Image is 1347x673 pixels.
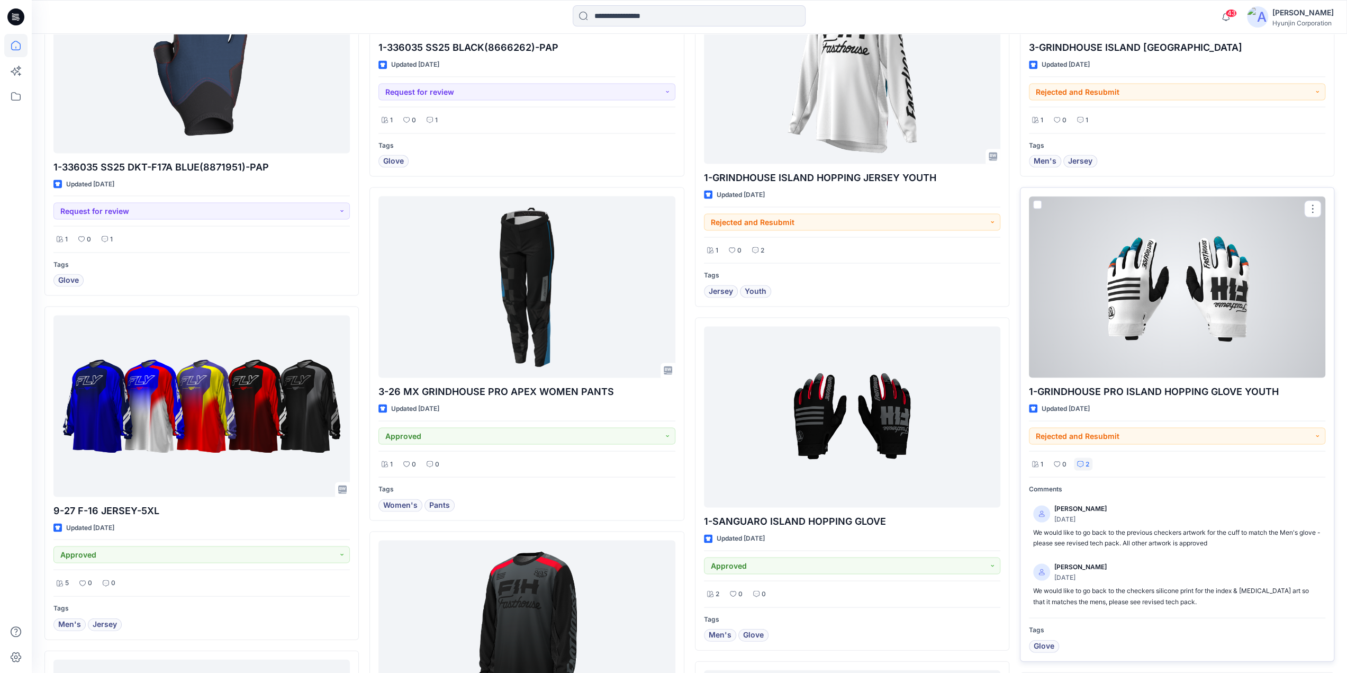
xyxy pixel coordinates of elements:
span: Pants [429,499,450,512]
p: 1 [65,234,68,245]
p: 0 [88,577,92,588]
p: Tags [1029,140,1325,151]
svg: avatar [1038,510,1045,517]
p: 0 [111,577,115,588]
p: 2 [1086,459,1089,470]
span: Women's [383,499,418,512]
span: Jersey [1068,155,1092,167]
p: [PERSON_NAME] [1054,503,1107,514]
div: Hyunjin Corporation [1272,19,1334,27]
p: Tags [704,614,1000,625]
p: 0 [762,588,766,599]
p: [DATE] [1054,572,1107,583]
p: Updated [DATE] [1042,403,1090,414]
div: [PERSON_NAME] [1272,6,1334,19]
p: Tags [1029,624,1325,635]
p: 1 [110,234,113,245]
p: Updated [DATE] [66,178,114,190]
span: Jersey [709,285,733,298]
p: 1 [1041,114,1043,125]
p: 1-336035 SS25 BLACK(8666262)-PAP [378,40,675,55]
p: 0 [738,588,743,599]
svg: avatar [1038,569,1045,575]
span: Glove [743,629,764,641]
p: Updated [DATE] [66,522,114,533]
span: Glove [383,155,404,167]
p: 0 [1062,114,1066,125]
a: 1-SANGUARO ISLAND HOPPING GLOVE [704,326,1000,508]
p: 1-GRINDHOUSE PRO ISLAND HOPPING GLOVE YOUTH [1029,384,1325,399]
p: Updated [DATE] [1042,59,1090,70]
p: 3-GRINDHOUSE ISLAND [GEOGRAPHIC_DATA] [1029,40,1325,55]
p: 1 [390,114,393,125]
p: 1-336035 SS25 DKT-F17A BLUE(8871951)-PAP [53,159,350,174]
p: 1 [1086,114,1088,125]
span: Men's [709,629,731,641]
p: 1 [1041,459,1043,470]
p: [PERSON_NAME] [1054,561,1107,572]
p: We would like to go back to the checkers silicone print for the index & [MEDICAL_DATA] art so tha... [1033,585,1321,607]
p: Tags [704,270,1000,281]
span: Men's [1034,155,1056,167]
p: 0 [435,459,439,470]
p: 9-27 F-16 JERSEY-5XL [53,503,350,518]
p: 1 [716,245,718,256]
p: 0 [412,459,416,470]
span: Youth [745,285,766,298]
span: Glove [58,274,79,286]
a: [PERSON_NAME][DATE]We would like to go back to the checkers silicone print for the index & [MEDIC... [1029,557,1325,611]
a: 3-26 MX GRINDHOUSE PRO APEX WOMEN PANTS [378,196,675,378]
p: 1 [435,114,438,125]
p: Updated [DATE] [391,403,439,414]
span: Glove [1034,640,1054,652]
span: Men's [58,618,81,631]
p: 1 [390,459,393,470]
p: Updated [DATE] [391,59,439,70]
img: avatar [1247,6,1268,28]
p: Updated [DATE] [717,533,765,544]
span: 43 [1225,9,1237,17]
a: [PERSON_NAME][DATE]We would like to go back to the previous checkers artwork for the cuff to matc... [1029,499,1325,553]
p: 2 [716,588,719,599]
p: Tags [53,603,350,614]
a: 9-27 F-16 JERSEY-5XL [53,315,350,497]
p: 2 [761,245,764,256]
p: Tags [53,259,350,270]
p: Updated [DATE] [717,189,765,200]
p: 3-26 MX GRINDHOUSE PRO APEX WOMEN PANTS [378,384,675,399]
p: 0 [1062,459,1066,470]
p: 5 [65,577,69,588]
p: Comments [1029,483,1325,495]
span: Jersey [93,618,117,631]
p: 0 [412,114,416,125]
p: Tags [378,140,675,151]
p: We would like to go back to the previous checkers artwork for the cuff to match the Men's glove -... [1033,527,1321,549]
p: 1-GRINDHOUSE ISLAND HOPPING JERSEY YOUTH [704,170,1000,185]
p: 0 [87,234,91,245]
p: 1-SANGUARO ISLAND HOPPING GLOVE [704,514,1000,528]
p: Tags [378,483,675,495]
a: 1-GRINDHOUSE PRO ISLAND HOPPING GLOVE YOUTH [1029,196,1325,378]
p: [DATE] [1054,514,1107,525]
p: 0 [737,245,742,256]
